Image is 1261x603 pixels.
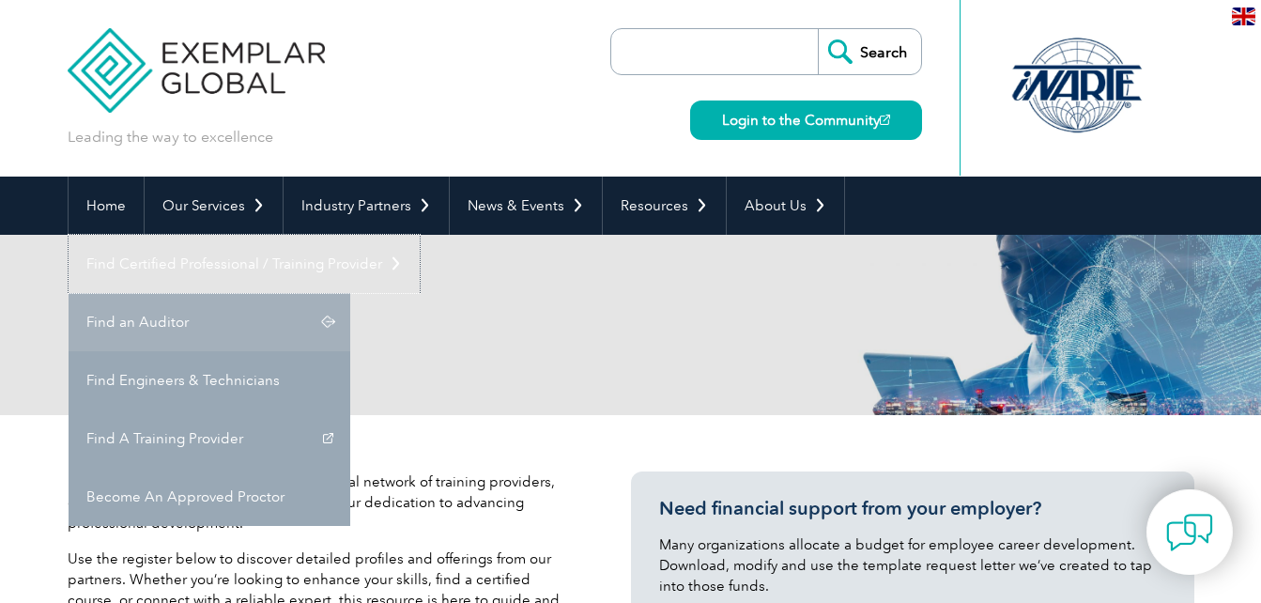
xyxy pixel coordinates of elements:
[659,497,1166,520] h3: Need financial support from your employer?
[69,351,350,410] a: Find Engineers & Technicians
[69,177,144,235] a: Home
[68,472,575,533] p: Exemplar Global proudly works with a global network of training providers, consultants, and organ...
[880,115,890,125] img: open_square.png
[69,293,350,351] a: Find an Auditor
[727,177,844,235] a: About Us
[68,310,856,340] h2: Client Register
[69,410,350,468] a: Find A Training Provider
[450,177,602,235] a: News & Events
[603,177,726,235] a: Resources
[1232,8,1255,25] img: en
[659,534,1166,596] p: Many organizations allocate a budget for employee career development. Download, modify and use th...
[69,235,420,293] a: Find Certified Professional / Training Provider
[69,468,350,526] a: Become An Approved Proctor
[690,100,922,140] a: Login to the Community
[1166,509,1213,556] img: contact-chat.png
[68,127,273,147] p: Leading the way to excellence
[818,29,921,74] input: Search
[284,177,449,235] a: Industry Partners
[145,177,283,235] a: Our Services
